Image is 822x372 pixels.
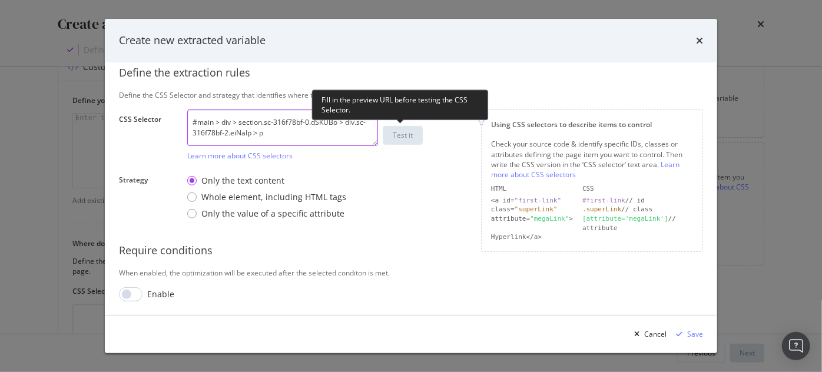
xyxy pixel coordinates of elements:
[187,191,346,203] div: Whole element, including HTML tags
[311,89,488,120] div: Fill in the preview URL before testing the CSS Selector.
[119,243,703,258] div: Require conditions
[582,205,693,214] div: // class
[782,332,810,360] div: Open Intercom Messenger
[515,205,558,213] div: "superLink"
[491,119,693,129] div: Using CSS selectors to describe items to control
[671,325,703,344] button: Save
[491,196,573,205] div: <a id=
[644,329,667,339] div: Cancel
[582,205,621,213] div: .superLink
[201,208,344,220] div: Only the value of a specific attribute
[187,109,378,146] textarea: #main > div > section.sc-316f78bf-0.dSKUBo > div.sc-316f78bf-2.eiNaIp > p
[696,33,703,48] div: times
[491,160,680,180] a: Learn more about CSS selectors
[491,214,573,232] div: attribute= >
[383,126,423,145] button: Test it
[582,184,693,194] div: CSS
[582,215,668,222] div: [attribute='megaLink']
[582,196,693,205] div: // id
[491,184,573,194] div: HTML
[147,288,174,300] div: Enable
[629,325,667,344] button: Cancel
[119,90,703,100] div: Define the CSS Selector and strategy that identifies where to extract the variable from your page.
[119,33,266,48] div: Create new extracted variable
[119,175,178,221] label: Strategy
[530,215,569,222] div: "megaLink"
[119,114,178,158] label: CSS Selector
[687,329,703,339] div: Save
[491,205,573,214] div: class=
[187,208,346,220] div: Only the value of a specific attribute
[515,197,561,204] div: "first-link"
[119,65,703,81] div: Define the extraction rules
[582,214,693,232] div: // attribute
[582,197,625,204] div: #first-link
[393,130,413,140] div: Test it
[201,175,284,187] div: Only the text content
[491,139,693,180] div: Check your source code & identify specific IDs, classes or attributes defining the page item you ...
[119,268,703,278] div: When enabled, the optimization will be executed after the selected conditon is met.
[201,191,346,203] div: Whole element, including HTML tags
[491,232,573,242] div: Hyperlink</a>
[187,175,346,187] div: Only the text content
[105,19,717,353] div: modal
[187,151,293,161] a: Learn more about CSS selectors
